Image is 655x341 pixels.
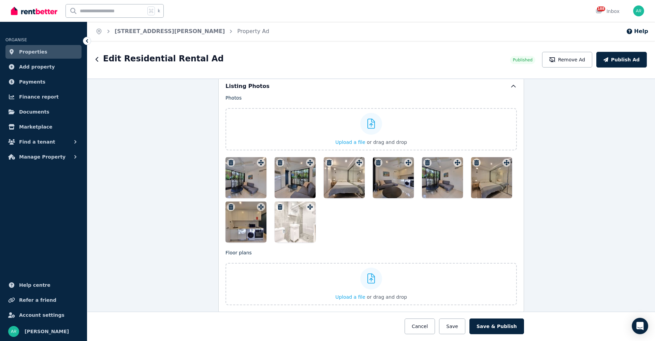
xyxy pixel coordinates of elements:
[626,27,648,35] button: Help
[439,318,465,334] button: Save
[225,249,517,256] p: Floor plans
[367,139,407,145] span: or drag and drop
[5,150,82,164] button: Manage Property
[367,294,407,300] span: or drag and drop
[19,123,52,131] span: Marketplace
[335,294,407,300] button: Upload a file or drag and drop
[335,139,365,145] span: Upload a file
[596,8,620,15] div: Inbox
[158,8,160,14] span: k
[225,82,270,90] h5: Listing Photos
[597,6,605,11] span: 188
[19,138,55,146] span: Find a tenant
[19,281,50,289] span: Help centre
[5,293,82,307] a: Refer a friend
[19,108,49,116] span: Documents
[5,38,27,42] span: ORGANISE
[335,139,407,146] button: Upload a file or drag and drop
[225,94,517,101] p: Photos
[115,28,225,34] a: [STREET_ADDRESS][PERSON_NAME]
[542,52,592,68] button: Remove Ad
[25,327,69,336] span: [PERSON_NAME]
[513,57,533,63] span: Published
[632,318,648,334] div: Open Intercom Messenger
[405,318,435,334] button: Cancel
[633,5,644,16] img: Alejandra Reyes
[5,120,82,134] a: Marketplace
[19,153,65,161] span: Manage Property
[103,53,224,64] h1: Edit Residential Rental Ad
[5,135,82,149] button: Find a tenant
[5,278,82,292] a: Help centre
[5,60,82,74] a: Add property
[5,308,82,322] a: Account settings
[596,52,647,68] button: Publish Ad
[19,311,64,319] span: Account settings
[237,28,269,34] a: Property Ad
[5,45,82,59] a: Properties
[19,63,55,71] span: Add property
[87,22,277,41] nav: Breadcrumb
[5,90,82,104] a: Finance report
[5,75,82,89] a: Payments
[19,93,59,101] span: Finance report
[19,48,47,56] span: Properties
[19,78,45,86] span: Payments
[19,296,56,304] span: Refer a friend
[469,318,524,334] button: Save & Publish
[11,6,57,16] img: RentBetter
[5,105,82,119] a: Documents
[8,326,19,337] img: Alejandra Reyes
[335,294,365,300] span: Upload a file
